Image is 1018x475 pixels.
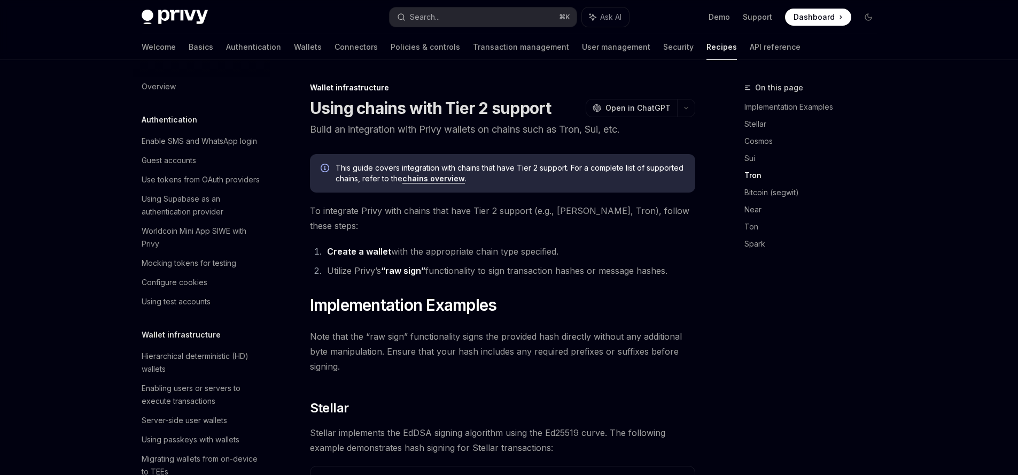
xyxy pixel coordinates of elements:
div: Using passkeys with wallets [142,433,239,446]
a: Dashboard [785,9,851,26]
div: Configure cookies [142,276,207,289]
a: Worldcoin Mini App SIWE with Privy [133,221,270,254]
div: Wallet infrastructure [310,82,695,93]
div: Worldcoin Mini App SIWE with Privy [142,225,263,250]
span: To integrate Privy with chains that have Tier 2 support (e.g., [PERSON_NAME], Tron), follow these... [310,203,695,233]
span: Stellar implements the EdDSA signing algorithm using the Ed25519 curve. The following example dem... [310,425,695,455]
a: Near [744,201,885,218]
a: Using test accounts [133,292,270,311]
span: Note that the “raw sign” functionality signs the provided hash directly without any additional by... [310,329,695,374]
button: Search...⌘K [390,7,577,27]
h1: Using chains with Tier 2 support [310,98,551,118]
a: Bitcoin (segwit) [744,184,885,201]
div: Using Supabase as an authentication provider [142,193,263,218]
a: Spark [744,235,885,252]
span: Implementation Examples [310,295,497,315]
a: Enable SMS and WhatsApp login [133,132,270,151]
a: Sui [744,150,885,167]
a: Wallets [294,34,322,60]
span: ⌘ K [559,13,570,21]
span: This guide covers integration with chains that have Tier 2 support. For a complete list of suppor... [336,163,685,184]
a: Configure cookies [133,273,270,292]
a: Hierarchical deterministic (HD) wallets [133,347,270,379]
li: with the appropriate chain type specified. [324,244,695,259]
a: Implementation Examples [744,98,885,116]
img: dark logo [142,10,208,25]
span: Stellar [310,400,349,417]
div: Guest accounts [142,154,196,167]
a: Cosmos [744,133,885,150]
a: Ton [744,218,885,235]
div: Search... [410,11,440,24]
div: Hierarchical deterministic (HD) wallets [142,350,263,376]
div: Server-side user wallets [142,414,227,427]
button: Toggle dark mode [860,9,877,26]
a: Demo [709,12,730,22]
button: Open in ChatGPT [586,99,677,117]
a: Using passkeys with wallets [133,430,270,449]
a: Tron [744,167,885,184]
a: Guest accounts [133,151,270,170]
p: Build an integration with Privy wallets on chains such as Tron, Sui, etc. [310,122,695,137]
a: Using Supabase as an authentication provider [133,189,270,221]
a: chains overview [402,174,465,183]
a: Recipes [706,34,737,60]
a: Welcome [142,34,176,60]
a: Basics [189,34,213,60]
a: Authentication [226,34,281,60]
a: Policies & controls [391,34,460,60]
a: Stellar [744,116,885,133]
a: “raw sign” [381,265,425,277]
span: Open in ChatGPT [605,103,671,113]
a: API reference [750,34,801,60]
h5: Wallet infrastructure [142,328,221,341]
a: Server-side user wallets [133,411,270,430]
span: On this page [755,81,803,94]
a: Support [743,12,772,22]
a: Use tokens from OAuth providers [133,170,270,189]
div: Enable SMS and WhatsApp login [142,135,257,148]
a: Create a wallet [327,246,391,257]
a: Connectors [335,34,378,60]
div: Use tokens from OAuth providers [142,173,260,186]
li: Utilize Privy’s functionality to sign transaction hashes or message hashes. [324,263,695,278]
button: Ask AI [582,7,629,27]
svg: Info [321,164,331,174]
div: Enabling users or servers to execute transactions [142,382,263,408]
a: Mocking tokens for testing [133,254,270,273]
span: Dashboard [794,12,835,22]
a: Security [663,34,694,60]
a: Overview [133,77,270,96]
div: Using test accounts [142,295,211,308]
h5: Authentication [142,113,197,126]
span: Ask AI [600,12,621,22]
div: Overview [142,80,176,93]
div: Mocking tokens for testing [142,257,236,270]
a: Enabling users or servers to execute transactions [133,379,270,411]
a: Transaction management [473,34,569,60]
a: User management [582,34,650,60]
